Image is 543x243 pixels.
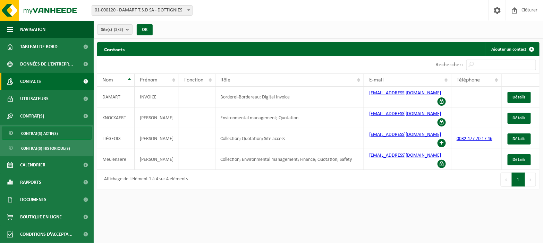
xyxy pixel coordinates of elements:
[215,107,364,128] td: Environmental management; Quotation
[221,77,231,83] span: Rôle
[508,154,531,165] a: Détails
[508,133,531,145] a: Détails
[135,128,179,149] td: [PERSON_NAME]
[20,191,46,208] span: Documents
[369,111,441,116] a: [EMAIL_ADDRESS][DOMAIN_NAME]
[135,107,179,128] td: [PERSON_NAME]
[20,107,44,125] span: Contrat(s)
[140,77,158,83] span: Prénom
[102,77,113,83] span: Nom
[513,95,526,99] span: Détails
[512,173,525,186] button: 1
[457,77,480,83] span: Téléphone
[20,38,58,55] span: Tableau de bord
[215,87,364,107] td: Borderel-Bordereau; Digital Invoice
[114,27,123,32] count: (3/3)
[486,42,539,56] a: Ajouter un contact
[20,174,41,191] span: Rapports
[20,226,73,243] span: Conditions d'accepta...
[2,141,92,155] a: Contrat(s) historique(s)
[513,157,526,162] span: Détails
[369,77,384,83] span: E-mail
[20,208,62,226] span: Boutique en ligne
[97,87,135,107] td: DAMART
[101,173,188,186] div: Affichage de l'élément 1 à 4 sur 4 éléments
[457,136,492,141] a: 0032 477 70 17 46
[215,149,364,170] td: Collection; Environmental management; Finance; Quotation; Safety
[435,62,463,68] label: Rechercher:
[97,42,131,56] h2: Contacts
[508,113,531,124] a: Détails
[20,90,49,107] span: Utilisateurs
[369,90,441,96] a: [EMAIL_ADDRESS][DOMAIN_NAME]
[369,132,441,137] a: [EMAIL_ADDRESS][DOMAIN_NAME]
[97,128,135,149] td: LIÉGEOIS
[135,149,179,170] td: [PERSON_NAME]
[20,156,45,174] span: Calendrier
[97,149,135,170] td: Meulenaere
[21,127,58,140] span: Contrat(s) actif(s)
[20,73,41,90] span: Contacts
[525,173,536,186] button: Next
[508,92,531,103] a: Détails
[501,173,512,186] button: Previous
[20,21,45,38] span: Navigation
[513,116,526,120] span: Détails
[20,55,73,73] span: Données de l'entrepr...
[21,142,70,155] span: Contrat(s) historique(s)
[184,77,203,83] span: Fonction
[97,107,135,128] td: KNOCKAERT
[135,87,179,107] td: INVOICE
[97,24,133,35] button: Site(s)(3/3)
[92,6,192,15] span: 01-000120 - DAMART T.S.D SA - DOTTIGNIES
[215,128,364,149] td: Collection; Quotation; Site access
[101,25,123,35] span: Site(s)
[369,153,441,158] a: [EMAIL_ADDRESS][DOMAIN_NAME]
[513,137,526,141] span: Détails
[92,5,193,16] span: 01-000120 - DAMART T.S.D SA - DOTTIGNIES
[137,24,153,35] button: OK
[2,127,92,140] a: Contrat(s) actif(s)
